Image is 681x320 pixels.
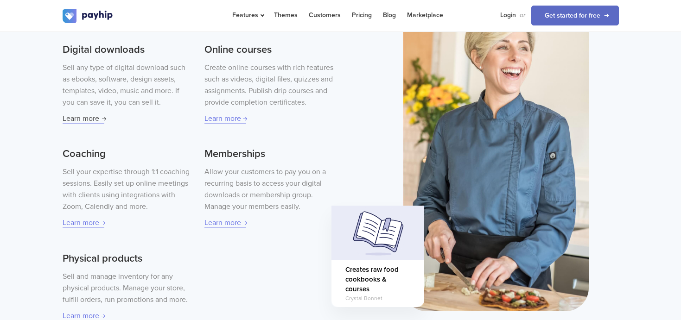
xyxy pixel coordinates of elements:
span: Crystal Bonnet [345,295,410,302]
p: Sell your expertise through 1:1 coaching sessions. Easily set up online meetings with clients usi... [63,166,191,213]
img: logo.svg [63,9,114,23]
p: Create online courses with rich features such as videos, digital files, quizzes and assignments. ... [204,62,333,108]
a: Get started for free [531,6,619,25]
h3: Coaching [63,147,191,162]
span: Features [232,11,263,19]
a: Learn more [204,218,246,228]
p: Allow your customers to pay you on a recurring basis to access your digital downloads or membersh... [204,166,333,213]
h3: Memberships [204,147,333,162]
h3: Online courses [204,43,333,57]
span: Creates raw food cookbooks & courses [345,265,410,295]
a: Learn more [63,114,104,124]
img: homepage-hero-card-image.svg [331,206,424,260]
p: Sell and manage inventory for any physical products. Manage your store, fulfill orders, run promo... [63,271,191,306]
a: Learn more [63,218,104,228]
p: Sell any type of digital download such as ebooks, software, design assets, templates, video, musi... [63,62,191,108]
a: Learn more [204,114,246,124]
h3: Digital downloads [63,43,191,57]
h3: Physical products [63,251,191,266]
